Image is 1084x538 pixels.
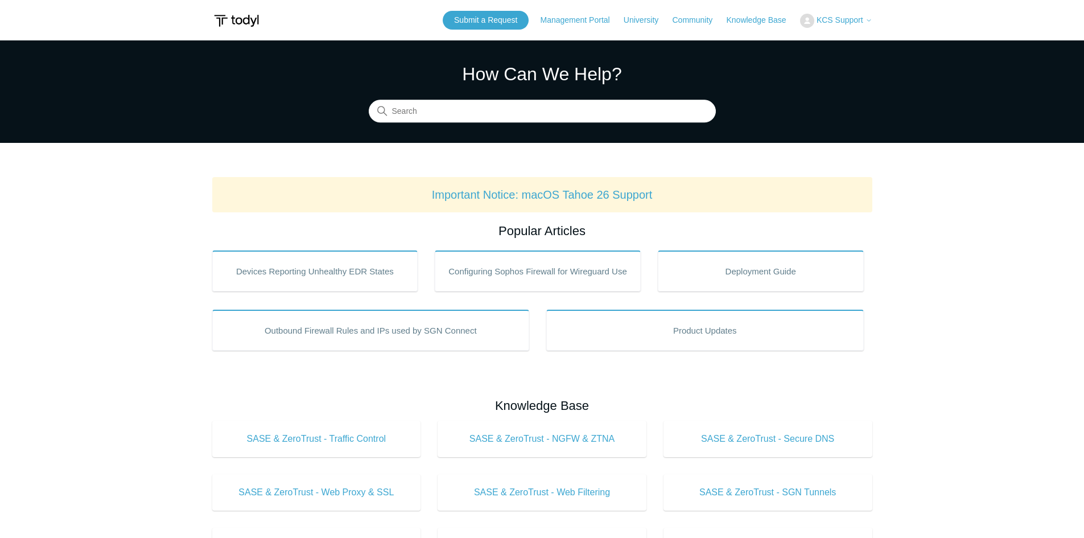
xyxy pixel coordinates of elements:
[681,486,855,499] span: SASE & ZeroTrust - SGN Tunnels
[663,474,872,511] a: SASE & ZeroTrust - SGN Tunnels
[455,432,629,446] span: SASE & ZeroTrust - NGFW & ZTNA
[546,310,864,351] a: Product Updates
[212,250,418,291] a: Devices Reporting Unhealthy EDR States
[435,250,641,291] a: Configuring Sophos Firewall for Wireguard Use
[369,100,716,123] input: Search
[212,421,421,457] a: SASE & ZeroTrust - Traffic Control
[432,188,653,201] a: Important Notice: macOS Tahoe 26 Support
[212,474,421,511] a: SASE & ZeroTrust - Web Proxy & SSL
[212,221,872,240] h2: Popular Articles
[369,60,716,88] h1: How Can We Help?
[541,14,621,26] a: Management Portal
[663,421,872,457] a: SASE & ZeroTrust - Secure DNS
[443,11,529,30] a: Submit a Request
[229,432,404,446] span: SASE & ZeroTrust - Traffic Control
[212,310,530,351] a: Outbound Firewall Rules and IPs used by SGN Connect
[455,486,629,499] span: SASE & ZeroTrust - Web Filtering
[624,14,670,26] a: University
[673,14,724,26] a: Community
[817,15,863,24] span: KCS Support
[438,474,646,511] a: SASE & ZeroTrust - Web Filtering
[726,14,797,26] a: Knowledge Base
[212,396,872,415] h2: Knowledge Base
[229,486,404,499] span: SASE & ZeroTrust - Web Proxy & SSL
[212,10,261,31] img: Todyl Support Center Help Center home page
[438,421,646,457] a: SASE & ZeroTrust - NGFW & ZTNA
[800,14,872,28] button: KCS Support
[681,432,855,446] span: SASE & ZeroTrust - Secure DNS
[658,250,864,291] a: Deployment Guide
